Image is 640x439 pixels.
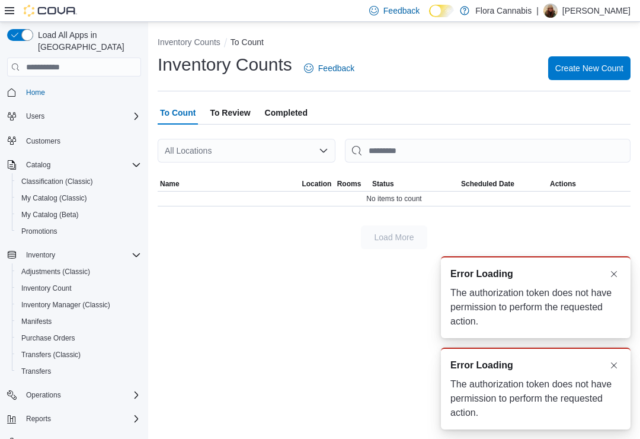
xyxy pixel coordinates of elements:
[12,363,146,380] button: Transfers
[17,191,141,205] span: My Catalog (Classic)
[459,177,548,191] button: Scheduled Date
[21,177,93,186] span: Classification (Classic)
[17,224,141,238] span: Promotions
[17,265,141,279] span: Adjustments (Classic)
[12,190,146,206] button: My Catalog (Classic)
[21,388,66,402] button: Operations
[12,206,146,223] button: My Catalog (Beta)
[17,331,141,345] span: Purchase Orders
[450,358,513,373] span: Error Loading
[26,112,44,121] span: Users
[361,225,427,249] button: Load More
[461,179,514,189] span: Scheduled Date
[319,146,328,155] button: Open list of options
[21,267,90,276] span: Adjustments (Classic)
[429,5,454,17] input: Dark Mode
[17,174,141,189] span: Classification (Classic)
[2,157,146,173] button: Catalog
[318,62,354,74] span: Feedback
[21,333,75,343] span: Purchase Orders
[450,286,621,329] div: The authorization token does not have permission to perform the requested action.
[12,346,146,363] button: Transfers (Classic)
[17,298,141,312] span: Inventory Manager (Classic)
[231,37,264,47] button: To Count
[345,139,631,163] input: This is a search bar. After typing your query, hit enter to filter the results lower in the page.
[26,390,61,400] span: Operations
[21,248,60,262] button: Inventory
[450,358,621,373] div: Notification
[543,4,558,18] div: Taya Coultis
[475,4,532,18] p: Flora Cannabis
[17,364,56,378] a: Transfers
[299,56,359,80] a: Feedback
[375,231,414,243] span: Load More
[607,358,621,373] button: Dismiss toast
[26,160,50,170] span: Catalog
[21,284,72,293] span: Inventory Count
[21,350,81,360] span: Transfers (Classic)
[17,174,98,189] a: Classification (Classic)
[26,414,51,424] span: Reports
[536,4,539,18] p: |
[158,36,631,50] nav: An example of EuiBreadcrumbs
[17,281,76,295] a: Inventory Count
[21,367,51,376] span: Transfers
[366,194,421,203] span: No items to count
[17,224,62,238] a: Promotions
[548,56,631,80] button: Create New Count
[17,314,56,329] a: Manifests
[158,53,292,77] h1: Inventory Counts
[21,134,65,148] a: Customers
[17,191,92,205] a: My Catalog (Classic)
[17,348,85,362] a: Transfers (Classic)
[24,5,77,17] img: Cova
[158,177,299,191] button: Name
[33,29,141,53] span: Load All Apps in [GEOGRAPHIC_DATA]
[383,5,420,17] span: Feedback
[607,267,621,281] button: Dismiss toast
[12,313,146,330] button: Manifests
[562,4,631,18] p: [PERSON_NAME]
[21,388,141,402] span: Operations
[21,227,57,236] span: Promotions
[2,108,146,125] button: Users
[26,136,60,146] span: Customers
[550,179,576,189] span: Actions
[2,411,146,427] button: Reports
[160,179,180,189] span: Name
[17,265,95,279] a: Adjustments (Classic)
[555,62,623,74] span: Create New Count
[450,267,513,281] span: Error Loading
[17,281,141,295] span: Inventory Count
[2,387,146,403] button: Operations
[370,177,459,191] button: Status
[2,132,146,149] button: Customers
[21,85,50,100] a: Home
[337,179,361,189] span: Rooms
[21,300,110,310] span: Inventory Manager (Classic)
[21,317,52,326] span: Manifests
[21,158,55,172] button: Catalog
[12,330,146,346] button: Purchase Orders
[12,263,146,280] button: Adjustments (Classic)
[17,364,141,378] span: Transfers
[210,101,250,125] span: To Review
[12,297,146,313] button: Inventory Manager (Classic)
[158,37,220,47] button: Inventory Counts
[17,331,80,345] a: Purchase Orders
[335,177,370,191] button: Rooms
[2,84,146,101] button: Home
[21,109,49,123] button: Users
[450,377,621,420] div: The authorization token does not have permission to perform the requested action.
[450,267,621,281] div: Notification
[26,250,55,260] span: Inventory
[26,88,45,97] span: Home
[21,158,141,172] span: Catalog
[17,314,141,329] span: Manifests
[21,412,141,426] span: Reports
[17,298,115,312] a: Inventory Manager (Classic)
[12,223,146,240] button: Promotions
[12,173,146,190] button: Classification (Classic)
[302,179,331,189] span: Location
[21,193,87,203] span: My Catalog (Classic)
